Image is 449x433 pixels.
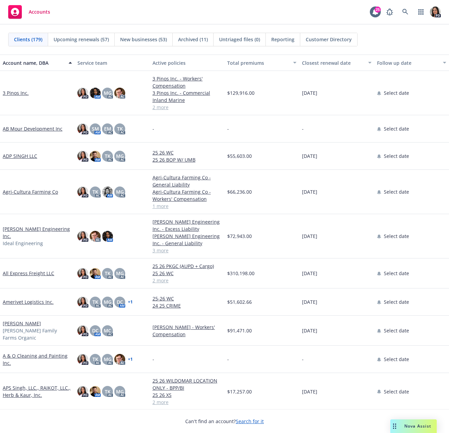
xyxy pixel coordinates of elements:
span: [DATE] [302,188,317,195]
span: - [153,125,154,132]
span: Select date [384,125,409,132]
span: - [302,356,304,363]
span: Upcoming renewals (57) [54,36,109,43]
span: TK [92,356,98,363]
span: $72,943.00 [227,233,252,240]
div: 25 [375,6,381,13]
span: [DATE] [302,270,317,277]
span: [DATE] [302,89,317,96]
a: [PERSON_NAME] [3,320,41,327]
img: photo [102,186,113,197]
a: + 1 [128,357,133,361]
span: MG [116,270,124,277]
a: AB Mour Development Inc [3,125,62,132]
img: photo [77,354,88,365]
a: Switch app [414,5,428,19]
span: [PERSON_NAME] Family Farms Organic [3,327,72,341]
div: Follow up date [377,59,439,66]
img: photo [114,88,125,99]
span: Select date [384,270,409,277]
span: Reporting [271,36,294,43]
a: [PERSON_NAME] Engineering Inc. [3,225,72,240]
div: Account name, DBA [3,59,64,66]
span: Can't find an account? [185,418,264,425]
div: Drag to move [390,419,399,433]
a: + 1 [128,300,133,304]
button: Follow up date [374,55,449,71]
span: $17,257.00 [227,388,252,395]
div: Service team [77,59,147,66]
span: Accounts [29,9,50,15]
a: 24 25 CRIME [153,302,222,309]
span: Select date [384,298,409,305]
span: Select date [384,89,409,96]
a: 2 more [153,399,222,406]
span: [DATE] [302,152,317,160]
span: [DATE] [302,298,317,305]
span: [DATE] [302,233,317,240]
span: Select date [384,356,409,363]
a: ADP SINGH LLC [3,152,37,160]
span: Select date [384,233,409,240]
a: 3 Pinos Inc. [3,89,29,96]
img: photo [114,354,125,365]
img: photo [77,386,88,397]
span: [DATE] [302,327,317,334]
a: 25 26 PKGC (AUPD + Cargo) [153,263,222,270]
button: Nova Assist [390,419,437,433]
span: $55,603.00 [227,152,252,160]
span: Nova Assist [404,423,431,429]
span: SM [92,125,99,132]
img: photo [77,88,88,99]
img: photo [77,231,88,242]
img: photo [77,325,88,336]
span: MG [116,188,124,195]
span: $66,236.00 [227,188,252,195]
a: Amerivet Logistics Inc. [3,298,54,305]
button: Total premiums [224,55,299,71]
span: $51,602.66 [227,298,252,305]
a: 25 26 WC [153,149,222,156]
img: photo [430,6,441,17]
a: A & O Cleaning and Painting Inc. [3,352,72,367]
button: Closest renewal date [299,55,374,71]
a: 2 more [153,277,222,284]
a: Agri-Cultura Farming Co - Workers' Compensation [153,188,222,203]
a: 25 26 BOP W/ UMB [153,156,222,163]
div: Closest renewal date [302,59,364,66]
span: Archived (11) [178,36,208,43]
a: Agri-Cultura Farming Co [3,188,58,195]
span: Customer Directory [306,36,352,43]
span: [DATE] [302,388,317,395]
span: DC [92,327,99,334]
img: photo [90,268,101,279]
a: 25 26 WILDOMAR LOCATION ONLY - BPP/BI [153,377,222,391]
span: MG [104,298,112,305]
span: Select date [384,152,409,160]
button: Service team [75,55,149,71]
a: 1 more [153,203,222,210]
img: photo [77,151,88,162]
a: 25-26 WC [153,295,222,302]
span: - [227,356,229,363]
span: - [302,125,304,132]
img: photo [90,386,101,397]
a: [PERSON_NAME] Engineering Inc. - Excess Liability [153,218,222,233]
span: DC [117,298,123,305]
a: 2 more [153,104,222,111]
div: Total premiums [227,59,289,66]
span: New businesses (53) [120,36,167,43]
span: MG [116,152,124,160]
button: Active policies [150,55,224,71]
span: EM [104,125,111,132]
span: Select date [384,327,409,334]
span: MC [104,327,111,334]
span: - [153,356,154,363]
a: Search [399,5,412,19]
a: Accounts [5,2,53,21]
span: Clients (179) [14,36,42,43]
a: 25 26 XS [153,391,222,399]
